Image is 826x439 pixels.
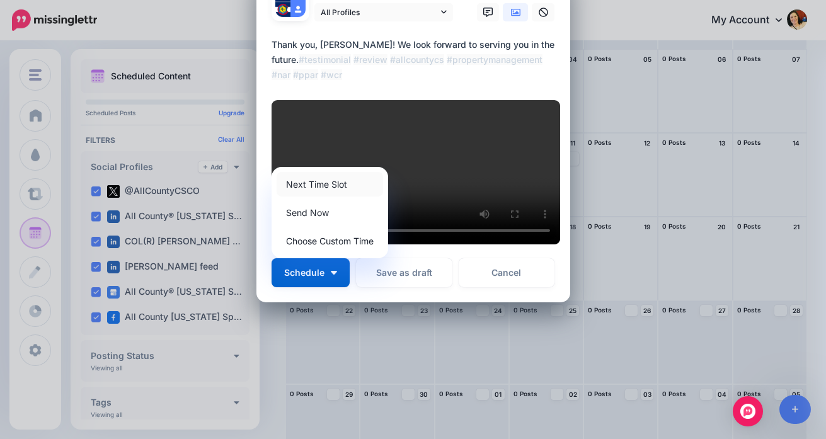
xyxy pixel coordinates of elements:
a: Next Time Slot [277,172,383,197]
a: Cancel [459,258,555,287]
span: Schedule [284,268,324,277]
button: Save as draft [356,258,452,287]
div: Thank you, [PERSON_NAME]! We look forward to serving you in the future. [272,37,561,83]
div: Schedule [272,167,388,258]
div: Open Intercom Messenger [733,396,763,426]
img: user_default_image.png [290,2,306,17]
img: arrow-down-white.png [331,271,337,275]
a: Choose Custom Time [277,229,383,253]
mark: #nar [272,69,290,80]
button: Schedule [272,258,350,287]
a: All Profiles [314,3,453,21]
span: All Profiles [321,6,438,19]
img: AMdzsQrO-25103.jpg [275,2,290,17]
a: Send Now [277,200,383,225]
